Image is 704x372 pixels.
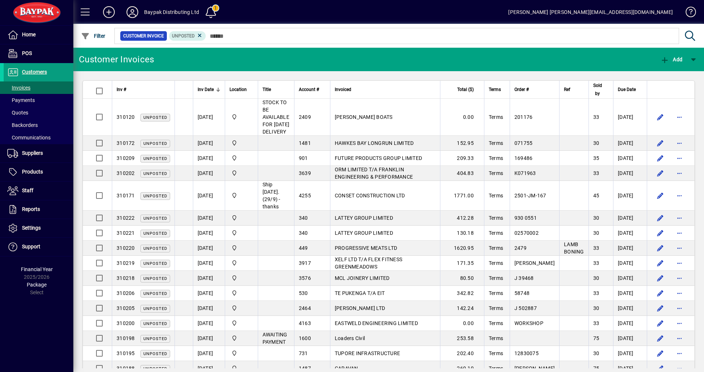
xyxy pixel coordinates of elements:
[4,26,73,44] a: Home
[117,305,135,311] span: 310205
[79,54,154,65] div: Customer Invoices
[193,301,225,316] td: [DATE]
[440,226,484,241] td: 130.18
[489,155,503,161] span: Terms
[440,316,484,331] td: 0.00
[613,256,647,271] td: [DATE]
[613,99,647,136] td: [DATE]
[680,1,695,25] a: Knowledge Base
[97,6,121,19] button: Add
[263,182,280,209] span: Ship [DATE]. (29/9) - thanks
[143,231,167,236] span: Unposted
[593,140,599,146] span: 30
[7,85,30,91] span: Invoices
[654,242,666,254] button: Edit
[4,200,73,219] a: Reports
[143,261,167,266] span: Unposted
[514,260,555,266] span: [PERSON_NAME]
[654,190,666,201] button: Edit
[593,350,599,356] span: 30
[117,170,135,176] span: 310202
[22,206,40,212] span: Reports
[299,320,311,326] span: 4163
[143,171,167,176] span: Unposted
[489,193,503,198] span: Terms
[674,190,685,201] button: More options
[674,212,685,224] button: More options
[654,212,666,224] button: Edit
[335,167,413,180] span: ORM LIMITED T/A FRANKLIN ENGINEERING & PERFORMANCE
[193,166,225,181] td: [DATE]
[335,140,414,146] span: HAWKES BAY LONGRUN LIMITED
[564,85,584,94] div: Ref
[230,349,253,357] span: Baypak - Onekawa
[489,245,503,251] span: Terms
[514,320,543,326] span: WORKSHOP
[299,365,311,371] span: 1487
[514,85,529,94] span: Order #
[564,241,584,255] span: LAMB BONING
[514,290,529,296] span: 58748
[299,140,311,146] span: 1481
[593,275,599,281] span: 30
[299,275,311,281] span: 3576
[22,32,36,37] span: Home
[7,110,28,116] span: Quotes
[123,32,164,40] span: Customer Invoice
[143,156,167,161] span: Unposted
[593,81,609,98] div: Sold by
[440,99,484,136] td: 0.00
[22,50,32,56] span: POS
[514,155,533,161] span: 169486
[618,85,636,94] span: Due Date
[440,241,484,256] td: 1620.95
[489,305,503,311] span: Terms
[674,137,685,149] button: More options
[193,286,225,301] td: [DATE]
[654,137,666,149] button: Edit
[613,166,647,181] td: [DATE]
[143,115,167,120] span: Unposted
[489,170,503,176] span: Terms
[613,316,647,331] td: [DATE]
[335,193,405,198] span: CONSET CONSTRUCTION LTD
[4,144,73,163] a: Suppliers
[299,290,308,296] span: 530
[230,259,253,267] span: Baypak - Onekawa
[117,193,135,198] span: 310171
[654,332,666,344] button: Edit
[674,257,685,269] button: More options
[299,305,311,311] span: 2464
[117,155,135,161] span: 310209
[335,85,436,94] div: Invoiced
[117,350,135,356] span: 310195
[193,271,225,286] td: [DATE]
[674,302,685,314] button: More options
[593,260,599,266] span: 33
[143,366,167,371] span: Unposted
[654,167,666,179] button: Edit
[299,335,311,341] span: 1600
[335,290,385,296] span: TE PUKENGA T/A EIT
[674,347,685,359] button: More options
[143,291,167,296] span: Unposted
[117,114,135,120] span: 310120
[335,350,400,356] span: TUPORE INFRASTRUCTURE
[230,274,253,282] span: Baypak - Onekawa
[4,219,73,237] a: Settings
[4,44,73,63] a: POS
[654,302,666,314] button: Edit
[299,215,308,221] span: 340
[143,216,167,221] span: Unposted
[593,320,599,326] span: 33
[230,139,253,147] span: Baypak - Onekawa
[117,245,135,251] span: 310220
[613,331,647,346] td: [DATE]
[489,335,503,341] span: Terms
[514,245,527,251] span: 2479
[654,227,666,239] button: Edit
[299,155,308,161] span: 901
[613,211,647,226] td: [DATE]
[143,276,167,281] span: Unposted
[143,321,167,326] span: Unposted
